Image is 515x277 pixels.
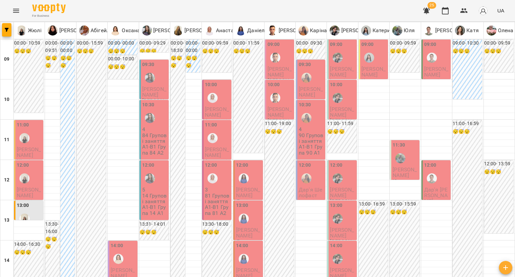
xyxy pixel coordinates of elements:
[205,146,229,158] span: [PERSON_NAME]
[484,48,513,55] h6: 😴😴😴
[455,25,479,36] a: К Катя
[110,25,120,36] img: О
[427,173,437,183] img: Андрій
[268,118,293,130] p: [PERSON_NAME]
[330,25,340,36] img: М
[208,93,218,103] img: Анастасія
[139,48,169,55] h6: 😴😴😴
[16,25,42,36] div: Жюлі
[424,162,437,169] label: 12:00
[330,186,354,199] span: [PERSON_NAME]
[465,26,479,35] p: Катя
[77,40,106,47] h6: 00:00 - 15:59
[308,26,327,35] p: Каріна
[236,202,248,209] label: 13:00
[205,25,215,36] img: А
[139,221,169,228] h6: 13:31 - 14:01
[333,173,343,183] img: Микита
[145,73,155,83] div: Юлія
[236,199,256,204] p: Даніела
[455,25,479,36] div: Катя
[495,4,507,17] button: UA
[108,63,137,71] h6: 😴😴😴
[79,25,89,36] img: А
[205,158,230,164] p: Анастасія
[183,26,225,35] p: [PERSON_NAME]
[48,25,100,36] div: Олександра
[364,53,374,63] img: Катерина
[16,25,42,36] a: Ж Жюлі
[142,25,194,36] a: Ю [PERSON_NAME]
[330,239,355,251] p: [PERSON_NAME]
[208,133,218,143] img: Анастасія
[202,48,231,55] h6: 😴😴😴
[299,86,323,98] span: [PERSON_NAME]
[142,132,167,156] p: 84 Групові заняття А1-В1 Група 84 А2
[32,3,66,13] img: Voopty Logo
[205,162,217,169] label: 12:00
[333,53,343,63] img: Микита
[484,168,513,176] h6: 😴😴😴
[453,48,482,55] h6: 😴😴😴
[205,25,241,36] a: А Анастасія
[233,40,263,47] h6: 00:00 - 11:59
[233,48,263,55] h6: 😴😴😴
[205,193,230,216] p: 81 Групові заняття A1-B1 Група 81 A2
[455,25,465,36] img: К
[301,73,311,83] img: Каріна
[330,41,342,48] label: 09:00
[202,221,231,228] h6: 13:30 - 18:00
[265,120,294,127] h6: 11:00 - 19:00
[236,25,246,36] img: Д
[120,26,140,35] p: Оксана
[45,236,60,250] h6: 😴😴😴
[236,25,268,36] a: Д Даніела
[236,227,260,239] span: [PERSON_NAME]
[19,133,30,143] img: Жюлі
[110,25,140,36] a: О Оксана
[487,25,514,36] a: О Олена
[270,53,280,63] div: Михайло
[173,25,183,36] img: М
[236,186,260,199] span: [PERSON_NAME]
[327,120,356,127] h6: 11:00 - 11:59
[333,214,343,224] img: Микита
[205,106,229,118] span: [PERSON_NAME]
[171,40,185,54] h6: 00:00 - 18:30
[298,25,327,36] div: Каріна
[392,25,415,36] div: Юля
[330,81,342,89] label: 10:00
[4,56,9,63] h6: 09
[330,78,355,107] p: Індивідуальне онлайн заняття 50 хв рівні А1-В1
[299,199,324,216] p: індивідуальне заняття 50 хв
[171,55,185,69] h6: 😴😴😴
[497,7,504,14] span: UA
[499,261,512,274] button: Створити урок
[205,25,241,36] div: Анастасія
[17,202,29,209] label: 13:00
[14,241,43,248] h6: 14:00 - 16:30
[330,227,354,239] span: [PERSON_NAME]
[202,229,231,236] h6: 😴😴😴
[142,25,152,36] img: Ю
[267,25,277,36] img: М
[48,25,100,36] a: О [PERSON_NAME]
[301,173,311,183] div: Каріна
[17,121,29,129] label: 11:00
[236,239,256,244] p: Даніела
[246,26,268,35] p: Даніела
[4,217,9,224] h6: 13
[299,126,324,132] p: 4
[299,132,324,156] p: 90 Групові заняття А1-В1 Група 90 А1
[14,48,43,55] h6: 😴😴😴
[390,209,419,216] h6: 😴😴😴
[333,254,343,264] img: Микита
[26,26,42,35] p: Жюлі
[108,40,137,47] h6: 00:00 - 00:00
[265,128,294,135] h6: 😴😴😴
[208,173,218,183] img: Анастасія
